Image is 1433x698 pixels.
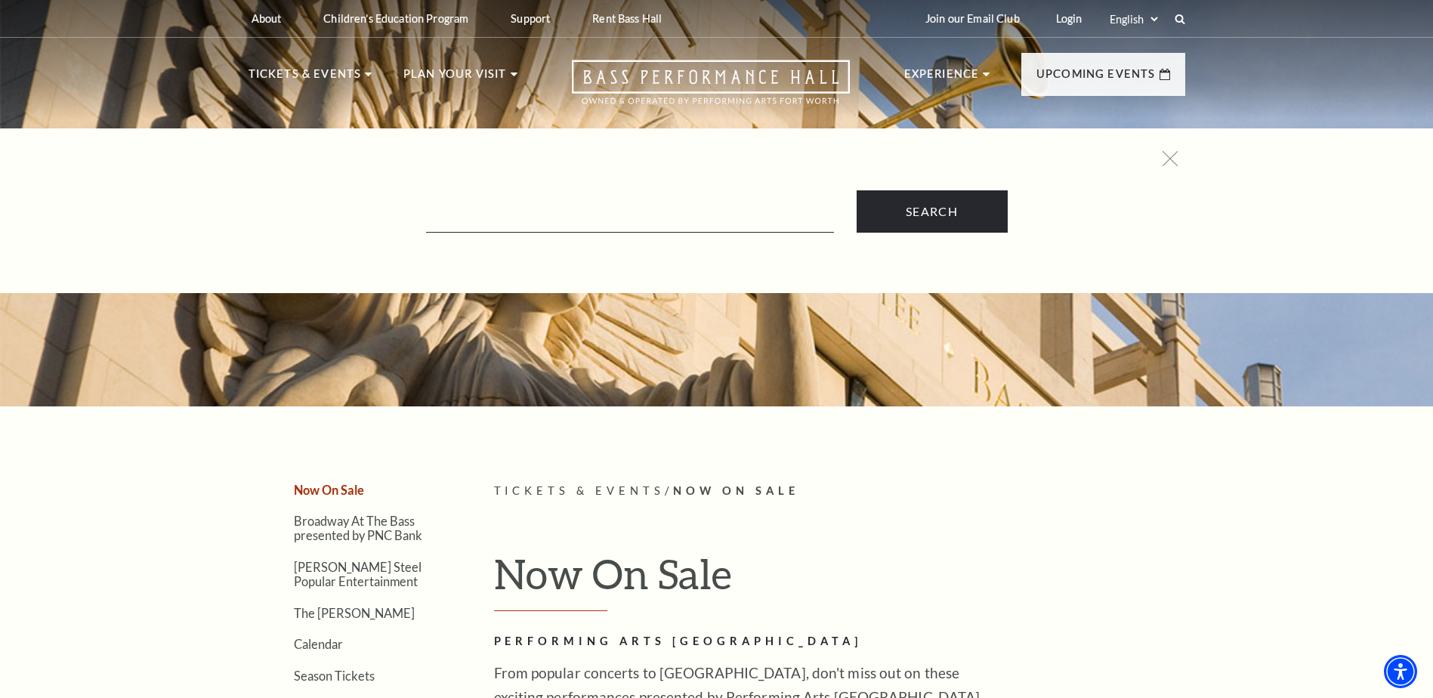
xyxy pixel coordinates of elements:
[426,202,834,233] input: Text field
[294,637,343,651] a: Calendar
[673,484,799,497] span: Now On Sale
[294,514,422,542] a: Broadway At The Bass presented by PNC Bank
[904,65,980,92] p: Experience
[294,669,375,683] a: Season Tickets
[494,632,985,651] h2: Performing Arts [GEOGRAPHIC_DATA]
[1384,655,1417,688] div: Accessibility Menu
[517,60,904,119] a: Open this option
[592,12,662,25] p: Rent Bass Hall
[252,12,282,25] p: About
[294,483,364,497] a: Now On Sale
[249,65,362,92] p: Tickets & Events
[294,560,422,588] a: [PERSON_NAME] Steel Popular Entertainment
[857,190,1008,233] input: Submit button
[294,606,415,620] a: The [PERSON_NAME]
[494,482,1185,501] p: /
[1107,12,1160,26] select: Select:
[494,484,666,497] span: Tickets & Events
[403,65,507,92] p: Plan Your Visit
[511,12,550,25] p: Support
[323,12,468,25] p: Children's Education Program
[1036,65,1156,92] p: Upcoming Events
[494,549,1185,611] h1: Now On Sale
